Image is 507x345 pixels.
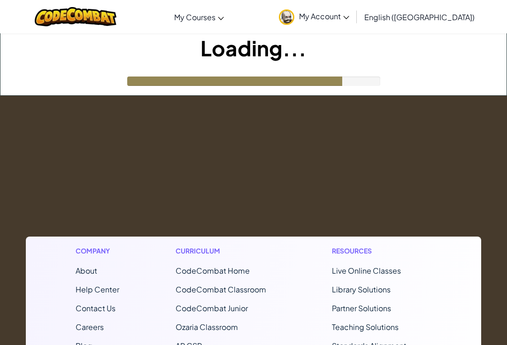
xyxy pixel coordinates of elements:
span: My Courses [174,12,215,22]
a: Careers [76,322,104,332]
a: Help Center [76,284,119,294]
h1: Loading... [0,33,507,62]
a: Teaching Solutions [332,322,399,332]
h1: Resources [332,246,432,256]
a: Ozaria Classroom [176,322,238,332]
h1: Company [76,246,119,256]
span: My Account [299,11,349,21]
img: CodeCombat logo [35,7,117,26]
span: English ([GEOGRAPHIC_DATA]) [364,12,475,22]
a: CodeCombat Junior [176,303,248,313]
a: My Courses [169,4,229,30]
span: Contact Us [76,303,115,313]
a: My Account [274,2,354,31]
h1: Curriculum [176,246,276,256]
a: About [76,266,97,276]
img: avatar [279,9,294,25]
a: Partner Solutions [332,303,391,313]
a: English ([GEOGRAPHIC_DATA]) [360,4,479,30]
a: CodeCombat Classroom [176,284,266,294]
a: Live Online Classes [332,266,401,276]
a: Library Solutions [332,284,391,294]
span: CodeCombat Home [176,266,250,276]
